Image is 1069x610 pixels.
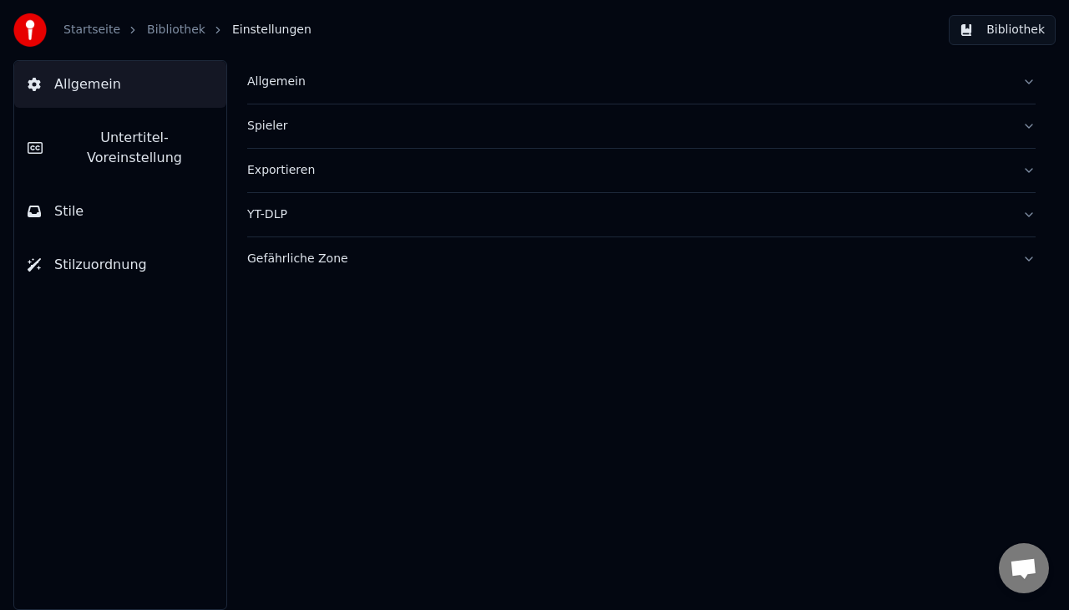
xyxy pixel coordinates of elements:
span: Allgemein [54,74,121,94]
nav: breadcrumb [63,22,312,38]
div: Exportieren [247,162,1009,179]
a: Startseite [63,22,120,38]
div: Chat öffnen [999,543,1049,593]
span: Einstellungen [232,22,312,38]
div: Allgemein [247,74,1009,90]
a: Bibliothek [147,22,205,38]
span: Untertitel-Voreinstellung [56,128,213,168]
button: Allgemein [247,60,1036,104]
button: Gefährliche Zone [247,237,1036,281]
button: Untertitel-Voreinstellung [14,114,226,181]
img: youka [13,13,47,47]
div: Gefährliche Zone [247,251,1009,267]
button: Allgemein [14,61,226,108]
button: Stile [14,188,226,235]
button: Stilzuordnung [14,241,226,288]
div: YT-DLP [247,206,1009,223]
button: Spieler [247,104,1036,148]
button: Bibliothek [949,15,1056,45]
span: Stilzuordnung [54,255,147,275]
div: Spieler [247,118,1009,135]
button: Exportieren [247,149,1036,192]
button: YT-DLP [247,193,1036,236]
span: Stile [54,201,84,221]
